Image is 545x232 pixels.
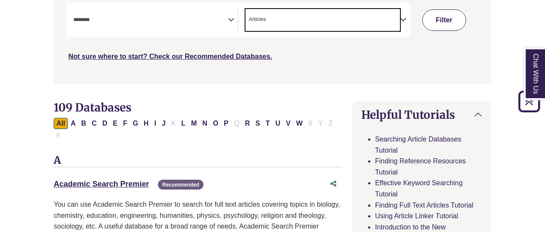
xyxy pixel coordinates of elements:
button: Filter Results I [151,118,158,129]
button: Filter Results M [188,118,199,129]
button: Filter Results N [200,118,210,129]
div: Alpha-list to filter by first letter of database name [54,119,336,138]
textarea: Search [73,17,228,24]
a: Not sure where to start? Check our Recommended Databases. [68,53,272,60]
a: Finding Full Text Articles Tutorial [375,202,473,209]
a: Back to Top [515,96,543,107]
button: Filter Results S [253,118,263,129]
a: Academic Search Premier [54,180,149,188]
button: Filter Results A [68,118,79,129]
button: Submit for Search Results [422,9,466,31]
button: Filter Results T [263,118,272,129]
button: Filter Results B [79,118,89,129]
button: Filter Results G [130,118,140,129]
button: Filter Results O [210,118,221,129]
button: Filter Results C [89,118,100,129]
span: 109 Databases [54,100,131,114]
button: Filter Results P [221,118,231,129]
button: Filter Results E [110,118,120,129]
li: Articles [245,15,266,24]
button: Helpful Tutorials [353,101,491,128]
button: Filter Results J [159,118,168,129]
a: Effective Keyword Searching Tutorial [375,179,463,198]
button: Filter Results F [121,118,130,129]
span: Recommended [158,180,203,190]
button: Filter Results V [283,118,293,129]
button: Filter Results H [141,118,151,129]
span: Articles [249,15,266,24]
button: Filter Results W [294,118,305,129]
button: All [54,118,67,129]
a: Finding Reference Resources Tutorial [375,157,466,176]
textarea: Search [267,17,271,24]
a: Using Article Linker Tutorial [375,212,458,220]
button: Filter Results L [179,118,188,129]
button: Filter Results U [273,118,283,129]
button: Filter Results D [100,118,110,129]
h3: A [54,154,342,167]
button: Share this database [325,176,342,192]
button: Filter Results R [242,118,253,129]
a: Searching Article Databases Tutorial [375,136,461,154]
